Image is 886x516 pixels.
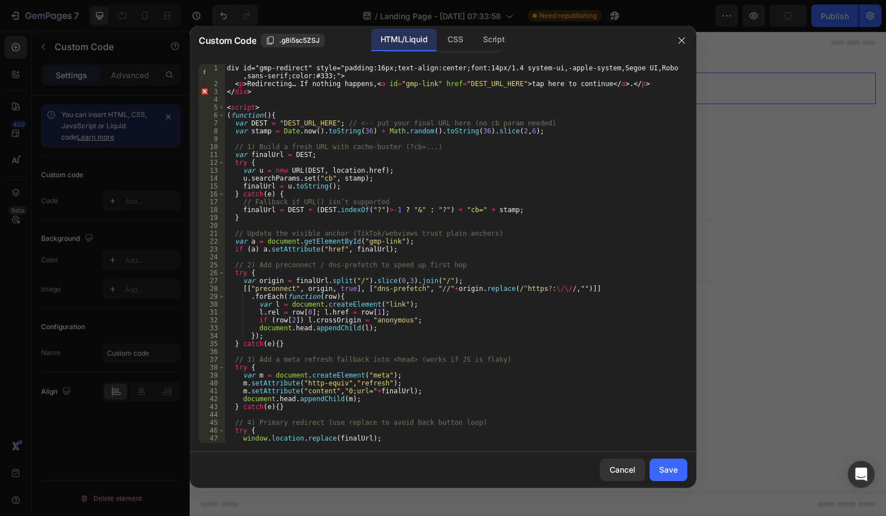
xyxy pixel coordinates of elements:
div: Open Intercom Messenger [848,461,875,488]
button: Save [650,459,687,481]
div: 47 [199,434,225,442]
div: 2 [199,80,225,88]
div: 28 [199,285,225,293]
div: Generate layout [315,207,374,219]
div: Save [659,464,678,475]
div: Cancel [610,464,636,475]
div: 14 [199,174,225,182]
div: 8 [199,127,225,135]
div: Custom Code [25,25,73,35]
div: 22 [199,237,225,245]
span: inspired by CRO experts [222,221,299,231]
div: 16 [199,190,225,198]
button: .g8i5sc5ZSJ [261,34,325,47]
div: 13 [199,167,225,174]
div: 29 [199,293,225,300]
span: from URL or image [314,221,374,231]
button: Cancel [600,459,645,481]
div: Script [474,29,513,51]
div: 27 [199,277,225,285]
div: 39 [199,371,225,379]
div: HTML/Liquid [372,29,436,51]
div: 48 [199,442,225,450]
div: 5 [199,104,225,111]
div: Add blank section [398,207,467,219]
div: 25 [199,261,225,269]
div: 11 [199,151,225,159]
div: 19 [199,214,225,222]
div: 43 [199,403,225,411]
div: 40 [199,379,225,387]
div: 1 [199,64,225,80]
div: 33 [199,324,225,332]
span: Add section [321,182,375,194]
span: Custom Code [199,34,256,47]
div: 15 [199,182,225,190]
div: 21 [199,230,225,237]
div: 45 [199,419,225,427]
div: 44 [199,411,225,419]
div: 36 [199,348,225,356]
div: 42 [199,395,225,403]
div: 35 [199,340,225,348]
div: 4 [199,96,225,104]
div: 46 [199,427,225,434]
div: 32 [199,316,225,324]
div: 6 [199,111,225,119]
div: 41 [199,387,225,395]
div: 9 [199,135,225,143]
span: then drag & drop elements [390,221,473,231]
span: Custom code [11,50,686,64]
div: 23 [199,245,225,253]
div: 31 [199,308,225,316]
span: .g8i5sc5ZSJ [279,35,320,46]
div: 38 [199,364,225,371]
div: 34 [199,332,225,340]
div: 17 [199,198,225,206]
div: 37 [199,356,225,364]
div: 12 [199,159,225,167]
div: 10 [199,143,225,151]
div: 7 [199,119,225,127]
div: 26 [199,269,225,277]
div: Choose templates [227,207,295,219]
div: 24 [199,253,225,261]
div: 3 [199,88,225,96]
div: CSS [438,29,472,51]
div: 20 [199,222,225,230]
div: 30 [199,300,225,308]
div: 18 [199,206,225,214]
